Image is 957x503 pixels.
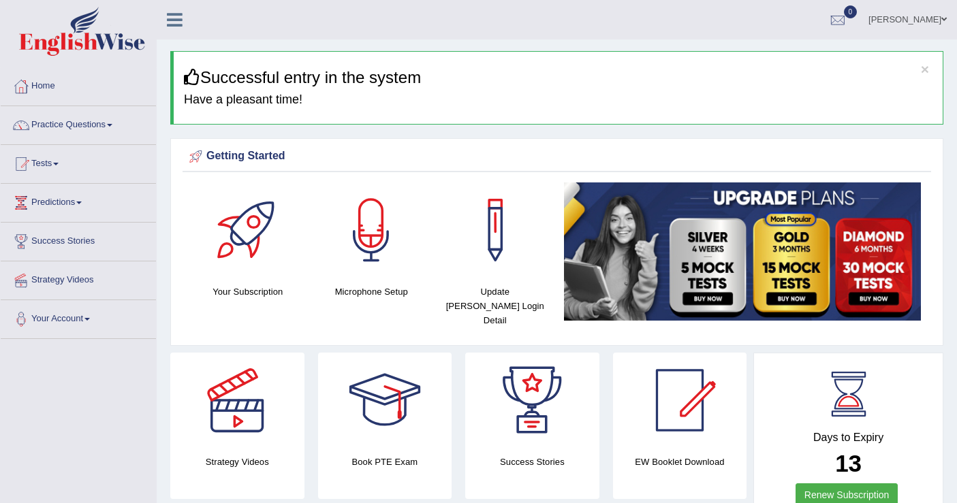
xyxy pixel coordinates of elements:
[564,182,922,321] img: small5.jpg
[193,285,303,299] h4: Your Subscription
[921,62,929,76] button: ×
[1,145,156,179] a: Tests
[318,455,452,469] h4: Book PTE Exam
[184,93,932,107] h4: Have a pleasant time!
[440,285,550,327] h4: Update [PERSON_NAME] Login Detail
[1,261,156,295] a: Strategy Videos
[844,5,858,18] span: 0
[170,455,304,469] h4: Strategy Videos
[613,455,747,469] h4: EW Booklet Download
[1,106,156,140] a: Practice Questions
[317,285,427,299] h4: Microphone Setup
[1,300,156,334] a: Your Account
[186,146,928,167] div: Getting Started
[1,184,156,218] a: Predictions
[835,450,862,476] b: 13
[465,455,599,469] h4: Success Stories
[1,67,156,101] a: Home
[184,69,932,86] h3: Successful entry in the system
[1,223,156,257] a: Success Stories
[769,432,928,444] h4: Days to Expiry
